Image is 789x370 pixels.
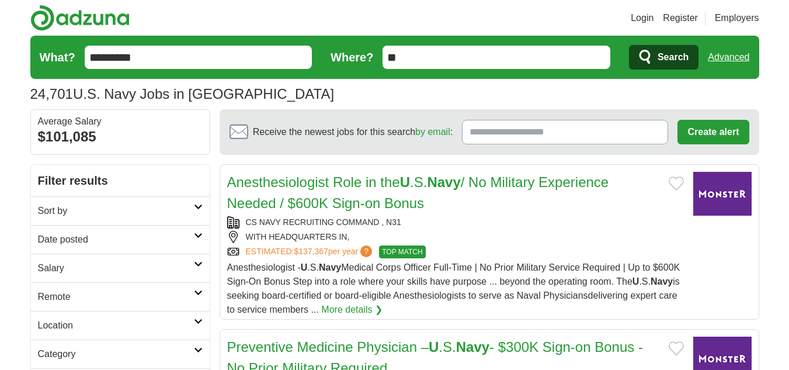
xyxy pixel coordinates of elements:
button: Search [629,45,698,70]
a: Anesthesiologist Role in theU.S.Navy/ No Military Experience Needed / $600K Sign-on Bonus [227,174,609,211]
h2: Sort by [38,204,194,218]
strong: Navy [319,262,341,272]
span: TOP MATCH [379,245,425,258]
label: What? [40,49,75,66]
button: Create alert [677,120,749,144]
strong: U [301,262,308,272]
span: $137,367 [294,247,328,256]
span: 24,701 [30,84,73,105]
h2: Category [38,347,194,361]
h2: Salary [38,261,194,275]
div: Average Salary [38,117,203,126]
img: Adzuna logo [30,5,130,31]
span: Anesthesiologist - .S. Medical Corps Officer Full-Time | No Prior Military Service Required | Up ... [227,262,680,314]
a: Advanced [708,46,749,69]
div: CS NAVY RECRUITING COMMAND , N31 [227,216,684,229]
a: Remote [31,282,210,311]
a: Register [663,11,698,25]
strong: U [632,276,639,286]
div: $101,085 [38,126,203,147]
a: Sort by [31,196,210,225]
h2: Date posted [38,233,194,247]
span: Receive the newest jobs for this search : [253,125,453,139]
div: WITH HEADQUARTERS IN, [227,231,684,243]
strong: U [429,339,439,355]
strong: U [400,174,410,190]
button: Add to favorite jobs [669,177,684,191]
strong: Navy [651,276,673,286]
strong: Navy [427,174,460,190]
a: ESTIMATED:$137,367per year? [246,245,375,258]
h2: Location [38,319,194,333]
label: Where? [331,49,373,66]
a: Date posted [31,225,210,254]
a: Employers [715,11,759,25]
h1: U.S. Navy Jobs in [GEOGRAPHIC_DATA] [30,86,335,102]
h2: Filter results [31,165,210,196]
a: Category [31,340,210,368]
a: Salary [31,254,210,282]
h2: Remote [38,290,194,304]
span: ? [360,245,372,257]
img: Company logo [693,172,752,216]
a: More details ❯ [321,303,383,317]
span: Search [658,46,689,69]
button: Add to favorite jobs [669,341,684,355]
strong: Navy [456,339,489,355]
a: Login [631,11,654,25]
a: by email [415,127,450,137]
a: Location [31,311,210,340]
